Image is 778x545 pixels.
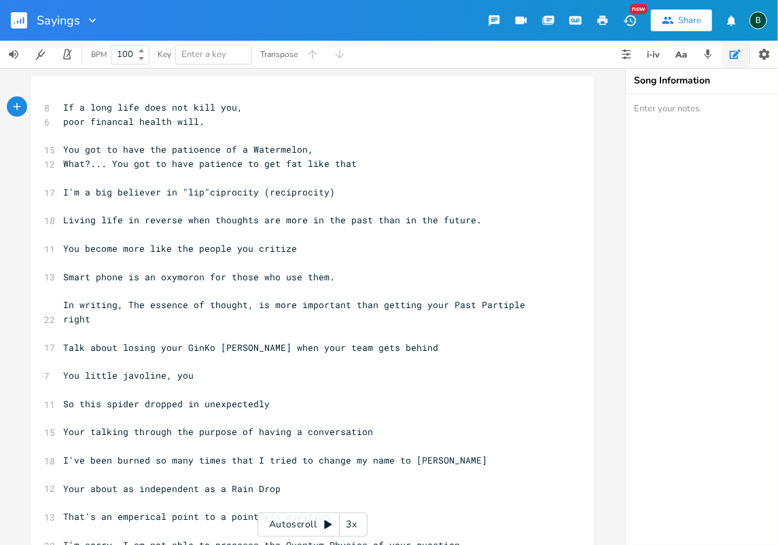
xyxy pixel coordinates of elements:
[678,14,701,26] div: Share
[749,5,767,36] button: B
[63,186,335,198] span: I'm a big believer in "lip"ciprocity (reciprocity)
[91,51,107,58] div: BPM
[63,341,438,354] span: Talk about losing your GinKo [PERSON_NAME] when your team gets behind
[630,4,648,14] div: New
[63,299,531,325] span: In writing, The essence of thought, is more important than getting your Past Partiple right
[181,48,226,60] span: Enter a key
[63,101,243,113] span: If a long life does not kill you,
[158,50,171,58] div: Key
[63,143,313,155] span: You got to have the patioence of a Watermelon,
[63,483,281,495] span: Your about as independent as a Rain Drop
[63,510,330,523] span: That's an emperical point to a pointless question
[63,115,205,128] span: poor financal health will.
[37,14,80,26] span: Sayings
[749,12,767,29] div: BruCe
[63,454,487,466] span: I've been burned so many times that I tried to change my name to [PERSON_NAME]
[63,157,357,170] span: What?... You got to have patience to get fat like that
[63,214,482,226] span: Living life in reverse when thoughts are more in the past than in the future.
[63,271,335,283] span: Smart phone is an oxymoron for those who use them.
[63,398,270,410] span: So this spider dropped in unexpectedly
[616,8,643,33] button: New
[651,10,712,31] button: Share
[340,512,364,537] div: 3x
[258,512,368,537] div: Autoscroll
[260,50,298,58] div: Transpose
[63,426,373,438] span: Your talking through the purpose of having a conversation
[63,242,297,255] span: You become more like the people you critize
[63,369,194,381] span: You little javoline, you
